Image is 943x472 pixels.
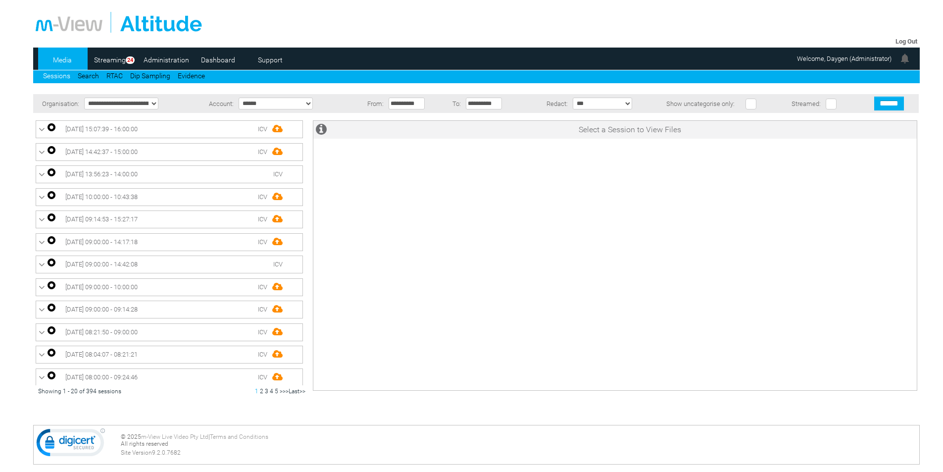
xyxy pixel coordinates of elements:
img: ic_autorecord.png [48,191,55,199]
span: ICV [258,283,267,291]
img: ic_autorecord.png [48,259,55,266]
a: > [280,388,283,395]
a: [DATE] 09:00:00 - 14:42:08 [39,259,300,270]
span: [DATE] 08:04:07 - 08:21:21 [65,351,138,358]
img: ic_autorecord.png [48,168,55,176]
a: Support [246,52,294,67]
span: [DATE] 10:00:00 - 10:43:38 [65,193,138,201]
a: m-View Live Video Pty Ltd [141,433,208,440]
a: [DATE] 09:14:53 - 15:27:17 [39,213,300,225]
img: ic_autorecord.png [48,281,55,289]
img: DigiCert Secured Site Seal [36,428,105,462]
td: From: [356,94,386,113]
span: [DATE] 09:00:00 - 14:17:18 [65,238,138,246]
span: Welcome, Daygen (Administrator) [797,55,892,62]
img: ic_autorecord.png [48,123,55,131]
img: ic_autorecord.png [48,349,55,357]
img: ic_autorecord.png [48,326,55,334]
span: [DATE] 14:42:37 - 15:00:00 [65,148,138,156]
span: 24 [126,56,135,64]
a: [DATE] 08:00:00 - 09:24:46 [39,371,300,383]
a: [DATE] 10:00:00 - 10:43:38 [39,191,300,203]
span: [DATE] 09:14:53 - 15:27:17 [65,215,138,223]
a: [DATE] 09:00:00 - 09:14:28 [39,304,300,315]
a: [DATE] 13:56:23 - 14:00:00 [39,168,300,180]
img: ic_autorecord.png [48,371,55,379]
span: ICV [258,125,267,133]
span: [DATE] 13:56:23 - 14:00:00 [65,170,138,178]
span: ICV [258,148,267,156]
span: ICV [258,193,267,201]
span: Show uncategorise only: [666,100,735,107]
td: Redact: [522,94,570,113]
span: 9.2.0.7682 [152,449,181,456]
span: Streamed: [792,100,821,107]
span: [DATE] 08:00:00 - 09:24:46 [65,373,138,381]
span: ICV [273,170,283,178]
a: 5 [275,388,278,395]
a: [DATE] 09:00:00 - 10:00:00 [39,281,300,293]
span: ICV [258,351,267,358]
span: 1 [255,388,258,395]
span: [DATE] 15:07:39 - 16:00:00 [65,125,138,133]
span: ICV [258,306,267,313]
span: ICV [258,328,267,336]
a: >> [283,388,289,395]
a: 4 [270,388,273,395]
td: Account: [194,94,236,113]
a: [DATE] 15:07:39 - 16:00:00 [39,123,300,135]
span: ICV [273,261,283,268]
td: To: [445,94,463,113]
span: [DATE] 09:00:00 - 14:42:08 [65,261,138,268]
a: Terms and Conditions [210,433,268,440]
span: Showing 1 - 20 of 394 sessions [38,388,121,395]
a: Last>> [289,388,305,395]
img: ic_autorecord.png [48,304,55,312]
td: Select a Session to View Files [344,121,917,139]
td: Organisation: [33,94,82,113]
span: ICV [258,215,267,223]
img: ic_autorecord.png [48,236,55,244]
a: Sessions [43,72,70,80]
a: [DATE] 08:04:07 - 08:21:21 [39,349,300,361]
a: 2 [260,388,263,395]
a: [DATE] 08:21:50 - 09:00:00 [39,326,300,338]
a: Streaming [90,52,129,67]
span: [DATE] 09:00:00 - 09:14:28 [65,306,138,313]
span: ICV [258,238,267,246]
a: Log Out [895,38,917,45]
a: Dashboard [194,52,242,67]
a: RTAC [106,72,123,80]
a: 3 [265,388,268,395]
img: bell24.png [899,52,911,64]
a: Media [38,52,86,67]
a: Administration [142,52,190,67]
a: [DATE] 09:00:00 - 14:17:18 [39,236,300,248]
a: Search [78,72,99,80]
span: [DATE] 08:21:50 - 09:00:00 [65,328,138,336]
div: © 2025 | All rights reserved [121,433,917,456]
div: Site Version [121,449,917,456]
span: ICV [258,373,267,381]
img: ic_autorecord.png [48,146,55,154]
a: [DATE] 14:42:37 - 15:00:00 [39,146,300,158]
a: Evidence [178,72,205,80]
img: ic_autorecord.png [48,213,55,221]
span: [DATE] 09:00:00 - 10:00:00 [65,283,138,291]
a: Dip Sampling [130,72,170,80]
